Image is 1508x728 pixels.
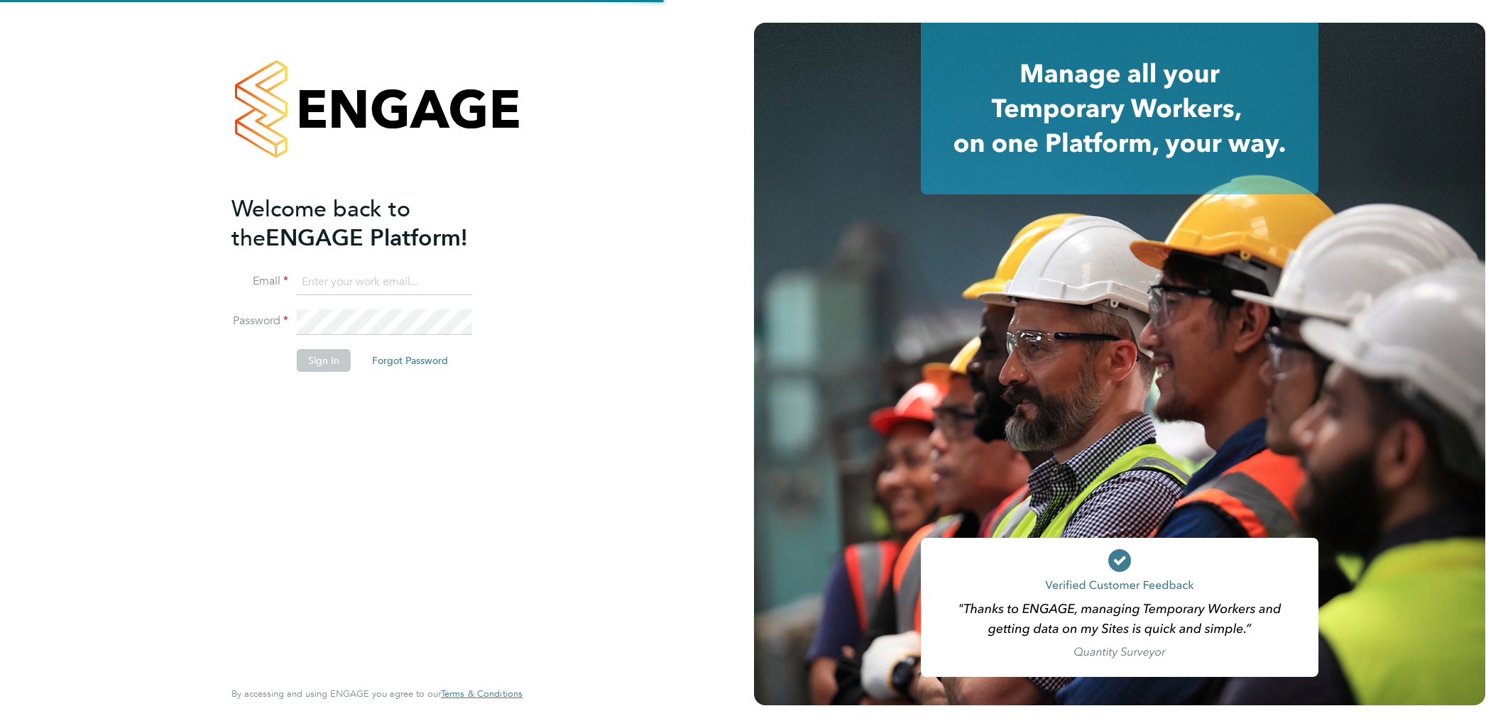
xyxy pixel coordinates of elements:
[231,194,508,253] h2: ENGAGE Platform!
[361,349,459,372] button: Forgot Password
[231,314,288,329] label: Password
[297,349,351,372] button: Sign In
[297,270,472,295] input: Enter your work email...
[231,274,288,289] label: Email
[441,688,523,700] span: Terms & Conditions
[231,195,410,252] span: Welcome back to the
[441,688,523,700] a: Terms & Conditions
[231,688,523,700] span: By accessing and using ENGAGE you agree to our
